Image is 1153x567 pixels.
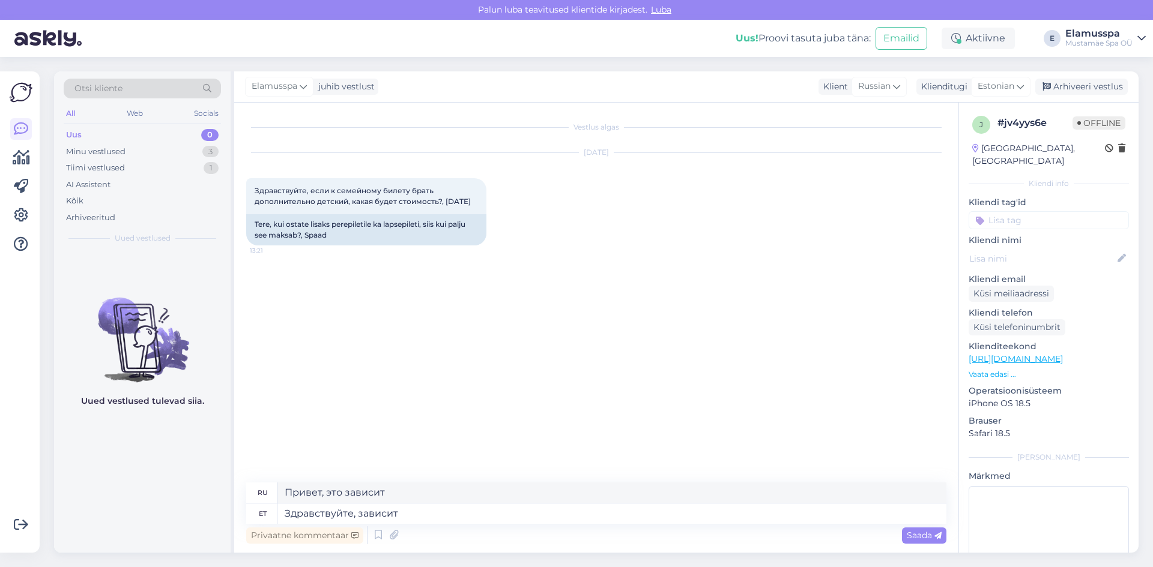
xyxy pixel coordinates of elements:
[258,482,268,503] div: ru
[876,27,927,50] button: Emailid
[277,482,946,503] textarea: Привет, это зависит
[81,395,204,407] p: Uued vestlused tulevad siia.
[969,307,1129,319] p: Kliendi telefon
[115,233,171,244] span: Uued vestlused
[969,211,1129,229] input: Lisa tag
[997,116,1073,130] div: # jv4yys6e
[969,385,1129,397] p: Operatsioonisüsteem
[66,179,110,191] div: AI Assistent
[66,129,82,141] div: Uus
[969,369,1129,380] p: Vaata edasi ...
[819,80,848,93] div: Klient
[647,4,675,15] span: Luba
[736,31,871,46] div: Proovi tasuta juba täna:
[969,273,1129,286] p: Kliendi email
[54,276,231,384] img: No chats
[124,106,145,121] div: Web
[246,122,946,133] div: Vestlus algas
[969,397,1129,410] p: iPhone OS 18.5
[969,340,1129,353] p: Klienditeekond
[204,162,219,174] div: 1
[916,80,967,93] div: Klienditugi
[201,129,219,141] div: 0
[192,106,221,121] div: Socials
[255,186,471,206] span: Здравствуйте, если к семейному билету брать дополнительно детский, какая будет стоимость?, [DATE]
[1044,30,1061,47] div: E
[969,319,1065,335] div: Küsi telefoninumbrit
[246,214,486,245] div: Tere, kui ostate lisaks perepiletile ka lapsepileti, siis kui palju see maksab?, Spaad
[74,82,123,95] span: Otsi kliente
[313,80,375,93] div: juhib vestlust
[736,32,758,44] b: Uus!
[252,80,297,93] span: Elamusspa
[969,178,1129,189] div: Kliendi info
[66,212,115,224] div: Arhiveeritud
[1065,29,1146,48] a: ElamusspaMustamäe Spa OÜ
[246,147,946,158] div: [DATE]
[1065,38,1133,48] div: Mustamäe Spa OÜ
[969,415,1129,427] p: Brauser
[978,80,1014,93] span: Estonian
[202,146,219,158] div: 3
[979,120,983,129] span: j
[10,81,32,104] img: Askly Logo
[1035,79,1128,95] div: Arhiveeri vestlus
[969,470,1129,482] p: Märkmed
[66,195,83,207] div: Kõik
[66,146,126,158] div: Minu vestlused
[969,234,1129,247] p: Kliendi nimi
[1065,29,1133,38] div: Elamusspa
[969,196,1129,209] p: Kliendi tag'id
[969,452,1129,463] div: [PERSON_NAME]
[1073,116,1125,130] span: Offline
[942,28,1015,49] div: Aktiivne
[259,503,267,524] div: et
[969,252,1115,265] input: Lisa nimi
[969,427,1129,440] p: Safari 18.5
[277,503,946,524] textarea: Здравствуйте, зависит
[246,527,363,544] div: Privaatne kommentaar
[969,286,1054,302] div: Küsi meiliaadressi
[250,246,295,255] span: 13:21
[858,80,891,93] span: Russian
[64,106,77,121] div: All
[907,530,942,541] span: Saada
[66,162,125,174] div: Tiimi vestlused
[969,353,1063,364] a: [URL][DOMAIN_NAME]
[972,142,1105,167] div: [GEOGRAPHIC_DATA], [GEOGRAPHIC_DATA]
